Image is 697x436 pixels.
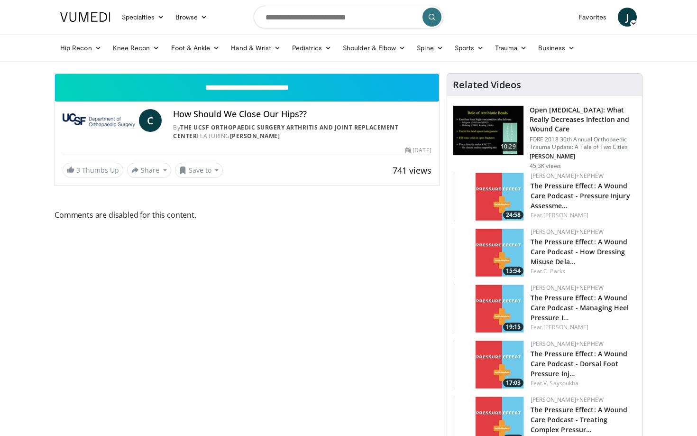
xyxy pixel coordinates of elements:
a: Hip Recon [55,38,107,57]
a: [PERSON_NAME]+Nephew [531,340,604,348]
a: V. Saysoukha [543,379,578,387]
span: 24:58 [503,211,523,219]
div: Feat. [531,267,634,276]
a: Favorites [573,8,612,27]
div: By FEATURING [173,123,431,140]
span: 10:29 [497,142,520,151]
span: 15:54 [503,267,523,275]
p: 45.3K views [530,162,561,170]
a: 10:29 Open [MEDICAL_DATA]: What Really Decreases Infection and Wound Care FORE 2018 30th Annual O... [453,105,636,170]
a: J [618,8,637,27]
a: 24:58 [455,172,526,222]
a: C [139,109,162,132]
div: Feat. [531,379,634,388]
a: Specialties [116,8,170,27]
a: Hand & Wrist [225,38,286,57]
a: Knee Recon [107,38,165,57]
a: [PERSON_NAME] [230,132,280,140]
a: [PERSON_NAME] [543,323,588,331]
a: [PERSON_NAME]+Nephew [531,396,604,404]
img: 61e02083-5525-4adc-9284-c4ef5d0bd3c4.150x105_q85_crop-smart_upscale.jpg [455,228,526,278]
img: 60a7b2e5-50df-40c4-868a-521487974819.150x105_q85_crop-smart_upscale.jpg [455,284,526,334]
button: Share [127,163,171,178]
a: 17:03 [455,340,526,390]
a: [PERSON_NAME]+Nephew [531,284,604,292]
a: The Pressure Effect: A Wound Care Podcast - Pressure Injury Assessme… [531,181,630,210]
a: 15:54 [455,228,526,278]
span: 3 [76,166,80,175]
a: C. Parks [543,267,565,275]
span: 741 views [393,165,431,176]
img: d68379d8-97de-484f-9076-f39c80eee8eb.150x105_q85_crop-smart_upscale.jpg [455,340,526,390]
input: Search topics, interventions [254,6,443,28]
a: 19:15 [455,284,526,334]
a: The Pressure Effect: A Wound Care Podcast - Treating Complex Pressur… [531,405,628,434]
h4: Related Videos [453,79,521,91]
a: Trauma [489,38,532,57]
img: 2a658e12-bd38-46e9-9f21-8239cc81ed40.150x105_q85_crop-smart_upscale.jpg [455,172,526,222]
a: Sports [449,38,490,57]
a: Spine [411,38,449,57]
button: Save to [175,163,223,178]
span: 17:03 [503,379,523,387]
a: 3 Thumbs Up [63,163,123,177]
p: [PERSON_NAME] [530,153,636,160]
h4: How Should We Close Our Hips?? [173,109,431,120]
p: FORE 2018 30th Annual Orthopaedic Trauma Update: A Tale of Two Cities [530,136,636,151]
a: Browse [170,8,213,27]
a: [PERSON_NAME]+Nephew [531,172,604,180]
a: [PERSON_NAME]+Nephew [531,228,604,236]
video-js: Video Player [55,74,439,74]
span: 19:15 [503,323,523,331]
div: Feat. [531,323,634,332]
a: [PERSON_NAME] [543,211,588,219]
a: The Pressure Effect: A Wound Care Podcast - How Dressing Misuse Dela… [531,237,628,266]
div: [DATE] [405,146,431,155]
a: Shoulder & Elbow [337,38,411,57]
img: The UCSF Orthopaedic Surgery Arthritis and Joint Replacement Center [63,109,135,132]
img: ded7be61-cdd8-40fc-98a3-de551fea390e.150x105_q85_crop-smart_upscale.jpg [453,106,523,155]
img: VuMedi Logo [60,12,110,22]
a: Business [532,38,581,57]
a: The UCSF Orthopaedic Surgery Arthritis and Joint Replacement Center [173,123,398,140]
div: Feat. [531,211,634,220]
a: Pediatrics [286,38,337,57]
a: The Pressure Effect: A Wound Care Podcast - Dorsal Foot Pressure Inj… [531,349,628,378]
span: Comments are disabled for this content. [55,209,440,221]
h3: Open [MEDICAL_DATA]: What Really Decreases Infection and Wound Care [530,105,636,134]
a: The Pressure Effect: A Wound Care Podcast - Managing Heel Pressure I… [531,293,629,322]
a: Foot & Ankle [165,38,226,57]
